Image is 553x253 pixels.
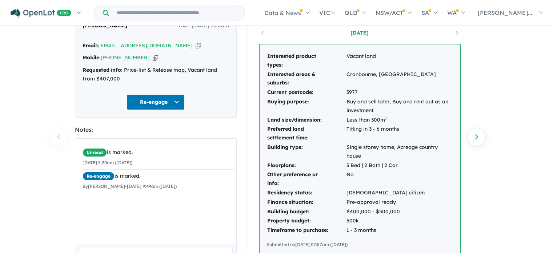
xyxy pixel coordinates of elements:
[267,161,346,170] td: Floorplans:
[83,67,123,73] strong: Requested info:
[346,124,453,143] td: Titling in 3 - 6 months
[101,54,150,61] a: [PHONE_NUMBER]
[83,54,101,61] strong: Mobile:
[346,170,453,188] td: No
[346,216,453,226] td: 500k
[267,97,346,115] td: Buying purpose:
[110,5,243,21] input: Try estate name, suburb, builder or developer
[267,216,346,226] td: Property budget:
[346,198,453,207] td: Pre-approval ready
[267,115,346,125] td: Land size/dimension:
[329,29,390,36] a: [DATE]
[267,188,346,198] td: Residency status:
[267,88,346,97] td: Current postcode:
[346,207,453,217] td: $400,000 - $500,000
[478,9,534,16] span: [PERSON_NAME]....
[83,66,229,83] div: Price-list & Release map, Vacant land from $407,000
[83,148,107,157] span: Unread
[346,97,453,115] td: Buy and sell later, Buy and rent out as an investment
[83,42,98,49] strong: Email:
[83,160,132,165] small: [DATE] 5:20am ([DATE])
[267,70,346,88] td: Interested areas & suburbs:
[267,124,346,143] td: Preferred land settlement time:
[346,161,453,170] td: 3 Bed | 2 Bath | 2 Car
[75,125,237,135] div: Notes:
[346,188,453,198] td: [DEMOGRAPHIC_DATA] citizen
[127,94,185,110] button: Re-engage
[11,9,71,18] img: Openlot PRO Logo White
[153,54,158,62] button: Copy
[267,241,453,248] div: Submitted on [DATE] 07:57am ([DATE])
[196,42,201,50] button: Copy
[267,226,346,235] td: Timeframe to purchase:
[346,115,453,125] td: Less than 300m²
[346,70,453,88] td: Cranbourne, [GEOGRAPHIC_DATA]
[346,52,453,70] td: Vacant land
[98,42,193,49] a: [EMAIL_ADDRESS][DOMAIN_NAME]
[267,207,346,217] td: Building budget:
[267,198,346,207] td: Finance situation:
[83,172,115,181] span: Re-engage
[83,148,235,157] div: is marked.
[267,143,346,161] td: Building type:
[346,226,453,235] td: 1 - 3 months
[346,143,453,161] td: Single storey home, Acreage country house
[346,88,453,97] td: 3977
[83,183,177,189] small: By [PERSON_NAME] - [DATE] 9:49am ([DATE])
[267,52,346,70] td: Interested product types:
[83,172,235,181] div: is marked.
[267,170,346,188] td: Other preference or info:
